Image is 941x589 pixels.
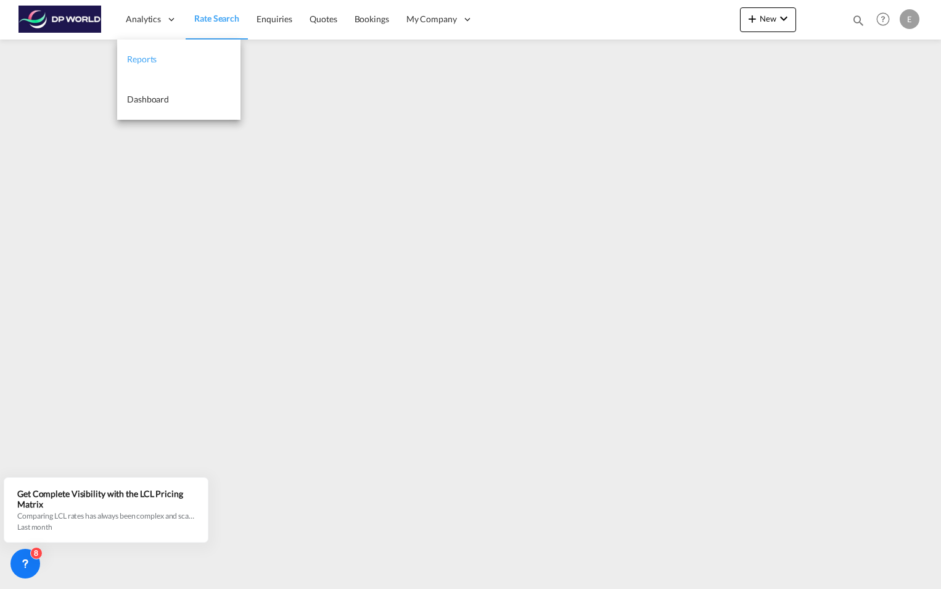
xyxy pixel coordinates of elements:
[257,14,292,24] span: Enquiries
[18,6,102,33] img: c08ca190194411f088ed0f3ba295208c.png
[310,14,337,24] span: Quotes
[873,9,900,31] div: Help
[406,13,457,25] span: My Company
[900,9,919,29] div: E
[127,94,169,104] span: Dashboard
[117,80,240,120] a: Dashboard
[745,14,791,23] span: New
[126,13,161,25] span: Analytics
[852,14,865,27] md-icon: icon-magnify
[745,11,760,26] md-icon: icon-plus 400-fg
[776,11,791,26] md-icon: icon-chevron-down
[852,14,865,32] div: icon-magnify
[873,9,894,30] span: Help
[127,54,157,64] span: Reports
[117,40,240,80] a: Reports
[194,13,239,23] span: Rate Search
[355,14,389,24] span: Bookings
[740,7,796,32] button: icon-plus 400-fgNewicon-chevron-down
